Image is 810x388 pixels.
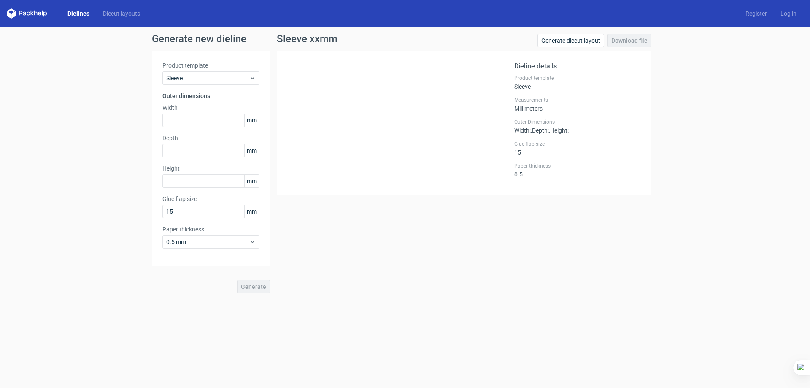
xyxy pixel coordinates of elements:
label: Outer Dimensions [514,119,641,125]
span: mm [244,144,259,157]
div: 15 [514,141,641,156]
h2: Dieline details [514,61,641,71]
label: Glue flap size [514,141,641,147]
a: Generate diecut layout [537,34,604,47]
label: Paper thickness [514,163,641,169]
span: , Depth : [531,127,549,134]
span: Sleeve [166,74,249,82]
a: Dielines [61,9,96,18]
label: Height [162,164,259,173]
a: Log in [774,9,803,18]
a: Register [739,9,774,18]
div: Sleeve [514,75,641,90]
a: Diecut layouts [96,9,147,18]
div: 0.5 [514,163,641,178]
span: Width : [514,127,531,134]
label: Measurements [514,97,641,103]
span: , Height : [549,127,569,134]
span: mm [244,175,259,187]
h1: Generate new dieline [152,34,658,44]
h3: Outer dimensions [162,92,259,100]
label: Product template [162,61,259,70]
label: Product template [514,75,641,81]
span: 0.5 mm [166,238,249,246]
label: Paper thickness [162,225,259,233]
span: mm [244,114,259,127]
span: mm [244,205,259,218]
h1: Sleeve xxmm [277,34,337,44]
label: Glue flap size [162,195,259,203]
div: Millimeters [514,97,641,112]
label: Width [162,103,259,112]
label: Depth [162,134,259,142]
